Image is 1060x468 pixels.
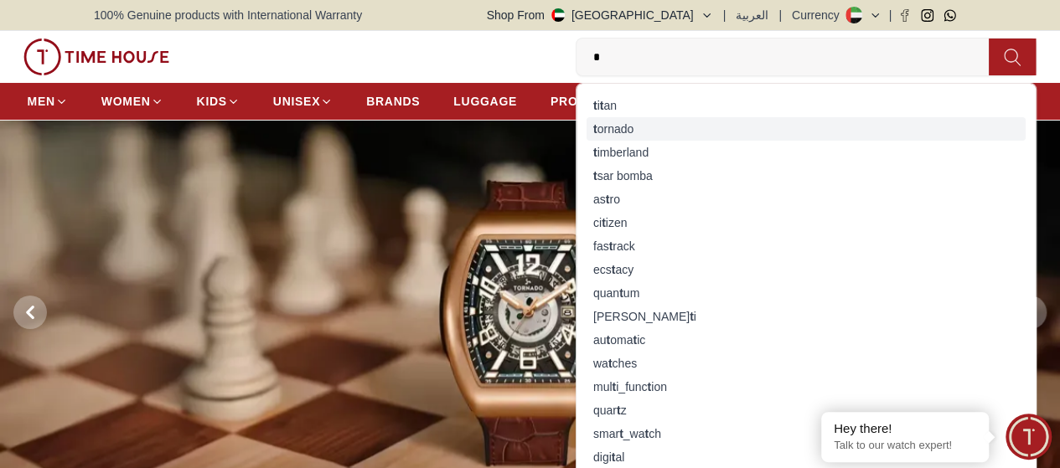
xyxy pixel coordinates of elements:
[1006,414,1052,460] div: Chat Widget
[551,86,649,116] a: PROMOTIONS
[587,375,1026,399] div: mul i_func ion
[587,141,1026,164] div: imberland
[898,9,911,22] a: Facebook
[619,427,623,440] strong: t
[648,380,652,393] strong: t
[587,234,1026,258] div: fas rack
[366,86,420,116] a: BRANDS
[617,404,621,417] strong: t
[619,286,623,300] strong: t
[690,310,694,323] strong: t
[593,146,597,159] strong: t
[197,93,227,110] span: KIDS
[551,8,565,22] img: United Arab Emirates
[613,380,617,393] strong: t
[834,420,976,437] div: Hey there!
[608,357,613,370] strong: t
[101,86,163,116] a: WOMEN
[593,169,597,183] strong: t
[600,99,604,112] strong: t
[792,7,846,23] div: Currency
[273,86,333,116] a: UNISEX
[487,7,713,23] button: Shop From[GEOGRAPHIC_DATA]
[587,188,1026,211] div: as ro
[366,93,420,110] span: BRANDS
[602,216,606,229] strong: t
[834,439,976,453] p: Talk to our watch expert!
[593,122,597,136] strong: t
[609,239,613,253] strong: t
[587,94,1026,117] div: i an
[587,164,1026,188] div: sar bomba
[197,86,240,116] a: KIDS
[607,333,611,347] strong: t
[593,99,597,112] strong: t
[612,263,616,276] strong: t
[101,93,151,110] span: WOMEN
[736,7,768,23] button: العربية
[273,93,320,110] span: UNISEX
[587,258,1026,281] div: ecs acy
[888,7,892,23] span: |
[23,39,169,75] img: ...
[587,305,1026,328] div: [PERSON_NAME] i
[723,7,726,23] span: |
[28,93,55,110] span: MEN
[587,211,1026,234] div: ci izen
[28,86,68,116] a: MEN
[633,333,637,347] strong: t
[778,7,782,23] span: |
[587,328,1026,352] div: au oma ic
[587,399,1026,422] div: quar z
[94,7,362,23] span: 100% Genuine products with International Warranty
[587,352,1026,375] div: wa ches
[587,281,1026,305] div: quan um
[921,9,933,22] a: Instagram
[587,117,1026,141] div: ornado
[453,86,517,116] a: LUGGAGE
[944,9,956,22] a: Whatsapp
[587,422,1026,445] div: smar _wa ch
[453,93,517,110] span: LUGGAGE
[551,93,637,110] span: PROMOTIONS
[612,450,616,464] strong: t
[606,193,610,206] strong: t
[644,427,649,440] strong: t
